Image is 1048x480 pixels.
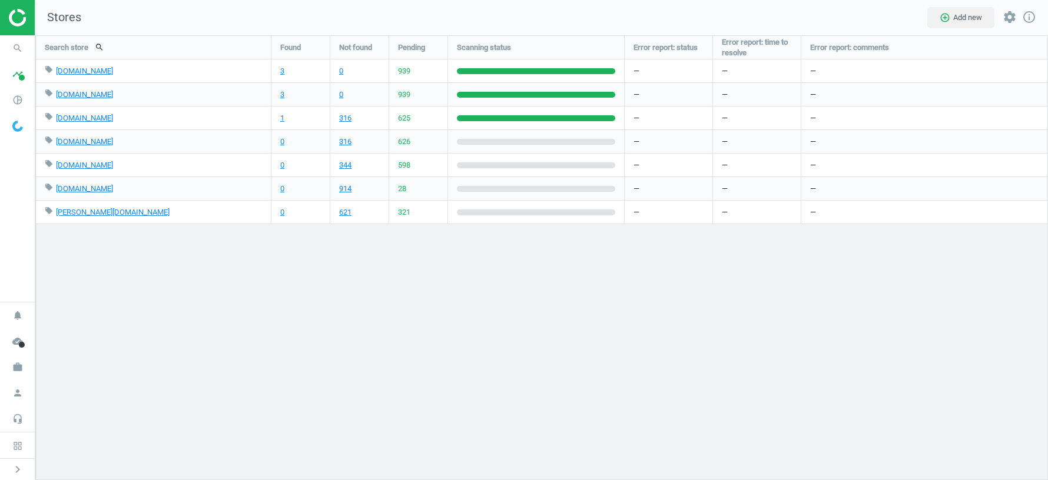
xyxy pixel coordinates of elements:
[625,59,712,82] div: —
[6,304,29,326] i: notifications
[45,206,53,215] i: local_offer
[45,65,53,74] i: local_offer
[9,9,92,26] img: ajHJNr6hYgQAAAAASUVORK5CYII=
[398,42,425,53] span: Pending
[45,183,53,191] i: local_offer
[339,207,351,218] a: 621
[339,113,351,124] a: 316
[940,12,950,23] i: add_circle_outline
[6,330,29,352] i: cloud_done
[722,136,728,147] span: —
[339,89,343,100] a: 0
[280,136,284,147] a: 0
[398,113,410,124] span: 625
[722,37,792,58] span: Error report: time to resolve
[6,63,29,85] i: timeline
[722,66,728,76] span: —
[45,112,53,121] i: local_offer
[339,66,343,76] a: 0
[801,83,1048,106] div: —
[810,42,889,53] span: Error report: comments
[45,89,53,97] i: local_offer
[339,136,351,147] a: 316
[45,159,53,168] i: local_offer
[722,160,728,171] span: —
[722,184,728,194] span: —
[1022,10,1036,24] i: info_outline
[398,66,410,76] span: 939
[56,90,113,99] a: [DOMAIN_NAME]
[801,177,1048,200] div: —
[801,130,1048,153] div: —
[398,89,410,100] span: 939
[280,160,284,171] a: 0
[1003,10,1017,24] i: settings
[280,42,301,53] span: Found
[280,89,284,100] a: 3
[339,42,372,53] span: Not found
[56,137,113,146] a: [DOMAIN_NAME]
[625,83,712,106] div: —
[280,207,284,218] a: 0
[56,208,170,216] a: [PERSON_NAME][DOMAIN_NAME]
[339,160,351,171] a: 344
[6,382,29,404] i: person
[280,184,284,194] a: 0
[398,136,410,147] span: 626
[398,207,410,218] span: 321
[997,5,1022,30] button: settings
[801,59,1048,82] div: —
[3,462,32,477] button: chevron_right
[634,42,698,53] span: Error report: status
[56,161,113,169] a: [DOMAIN_NAME]
[722,207,728,218] span: —
[625,177,712,200] div: —
[801,201,1048,224] div: —
[280,113,284,124] a: 1
[625,130,712,153] div: —
[36,36,271,59] div: Search store
[6,37,29,59] i: search
[801,154,1048,176] div: —
[722,89,728,100] span: —
[88,37,111,57] button: search
[801,106,1048,129] div: —
[35,9,81,26] span: Stores
[625,154,712,176] div: —
[6,356,29,378] i: work
[56,66,113,75] a: [DOMAIN_NAME]
[457,42,511,53] span: Scanning status
[625,106,712,129] div: —
[280,66,284,76] a: 3
[927,7,994,28] button: add_circle_outlineAdd new
[56,184,113,193] a: [DOMAIN_NAME]
[56,114,113,122] a: [DOMAIN_NAME]
[11,462,25,476] i: chevron_right
[398,184,406,194] span: 28
[12,121,23,132] img: wGWNvw8QSZomAAAAABJRU5ErkJggg==
[625,201,712,224] div: —
[398,160,410,171] span: 598
[45,136,53,144] i: local_offer
[1022,10,1036,25] a: info_outline
[6,89,29,111] i: pie_chart_outlined
[722,113,728,124] span: —
[339,184,351,194] a: 914
[6,408,29,430] i: headset_mic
